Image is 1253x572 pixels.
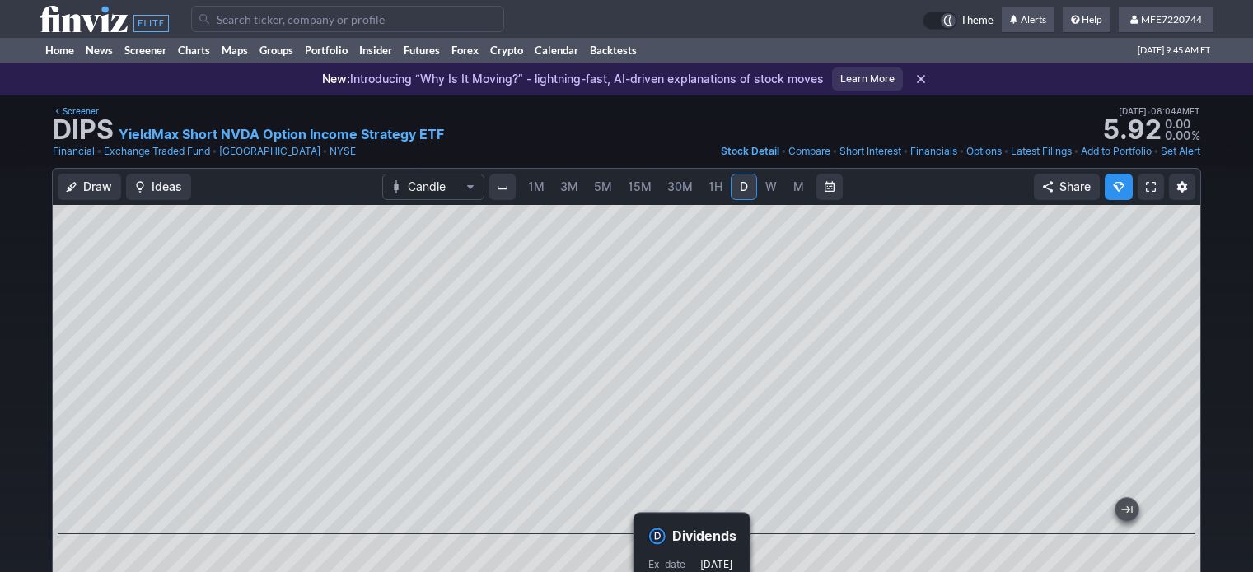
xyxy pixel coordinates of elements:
a: Help [1063,7,1110,33]
span: [DATE] 9:45 AM ET [1138,38,1210,63]
span: M [793,179,804,193]
span: • [96,143,102,160]
button: Jump to the most recent bar [1115,498,1138,521]
a: [GEOGRAPHIC_DATA] [219,143,320,160]
span: 15M [628,179,652,193]
span: • [959,143,965,160]
input: Search [191,6,504,32]
span: MFE7220744 [1141,13,1202,26]
a: Stock Detail [721,143,779,160]
span: 0.00 [1165,117,1190,131]
a: NYSE [330,143,356,160]
a: 30M [660,174,700,200]
a: Forex [446,38,484,63]
a: 1M [521,174,552,200]
a: 5M [587,174,619,200]
a: 3M [553,174,586,200]
a: Portfolio [299,38,353,63]
span: 1M [528,179,545,193]
a: YieldMax Short NVDA Option Income Strategy ETF [119,124,444,144]
a: Add to Portfolio [1081,143,1152,160]
a: Insider [353,38,398,63]
a: 1H [701,174,730,200]
span: W [765,179,777,193]
span: % [1191,128,1200,142]
a: Financial [53,143,95,160]
a: Backtests [584,38,643,63]
a: Learn More [832,67,903,91]
a: 15M [620,174,659,200]
a: MFE7220744 [1119,7,1213,33]
span: • [832,143,838,160]
span: 3M [560,179,578,193]
span: • [1147,104,1151,119]
a: Crypto [484,38,529,63]
a: Exchange Traded Fund [104,143,210,160]
button: Share [1034,174,1100,200]
span: • [1073,143,1079,160]
span: New: [322,72,350,86]
span: Theme [961,12,994,30]
a: W [758,174,784,200]
a: News [80,38,119,63]
p: Introducing “Why Is It Moving?” - lightning-fast, AI-driven explanations of stock moves [322,71,824,87]
span: • [212,143,217,160]
button: Draw [58,174,121,200]
a: Latest Filings [1011,143,1072,160]
h4: Dividends [672,527,736,545]
a: Financials [910,143,957,160]
span: 0.00 [1165,128,1190,142]
span: • [322,143,328,160]
span: • [1153,143,1159,160]
a: Screener [53,104,99,119]
span: Share [1059,179,1091,195]
span: Candle [408,179,459,195]
span: Draw [83,179,112,195]
strong: 5.92 [1102,117,1162,143]
span: Latest Filings [1011,145,1072,157]
a: Charts [172,38,216,63]
span: Ideas [152,179,182,195]
span: 1H [708,179,722,193]
a: Groups [254,38,299,63]
span: • [1003,143,1009,160]
span: Stock Detail [721,145,779,157]
a: Home [40,38,80,63]
a: Theme [923,12,994,30]
button: Range [816,174,843,200]
a: Maps [216,38,254,63]
a: Short Interest [839,143,901,160]
a: Screener [119,38,172,63]
a: Set Alert [1161,143,1200,160]
a: Futures [398,38,446,63]
a: M [785,174,811,200]
a: D [731,174,757,200]
span: [DATE] 08:04AM ET [1119,104,1200,119]
span: • [903,143,909,160]
button: Explore new features [1105,174,1133,200]
a: Calendar [529,38,584,63]
button: Ideas [126,174,191,200]
span: D [740,179,748,193]
a: Alerts [1002,7,1054,33]
h1: DIPS [53,117,114,143]
button: Chart Type [382,174,484,200]
span: 30M [667,179,693,193]
span: 5M [594,179,612,193]
button: Chart Settings [1169,174,1195,200]
a: Compare [788,143,830,160]
span: • [781,143,787,160]
button: Interval [489,174,516,200]
a: Options [966,143,1002,160]
a: Fullscreen [1138,174,1164,200]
